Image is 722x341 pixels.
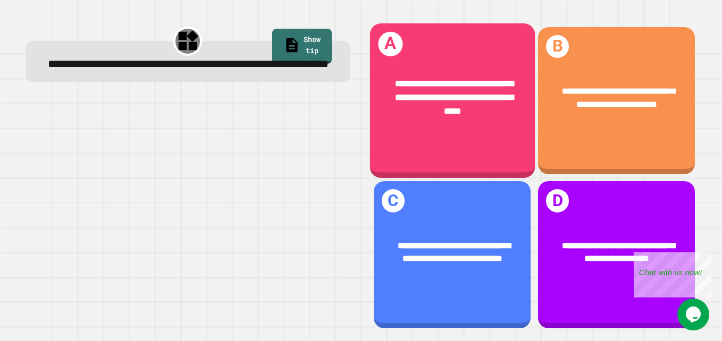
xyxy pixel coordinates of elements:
h1: C [382,189,405,212]
iframe: chat widget [677,299,711,330]
h1: D [546,189,569,212]
h1: B [546,35,569,58]
h1: A [378,32,402,56]
iframe: chat widget [634,252,711,297]
a: Show tip [272,29,332,64]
